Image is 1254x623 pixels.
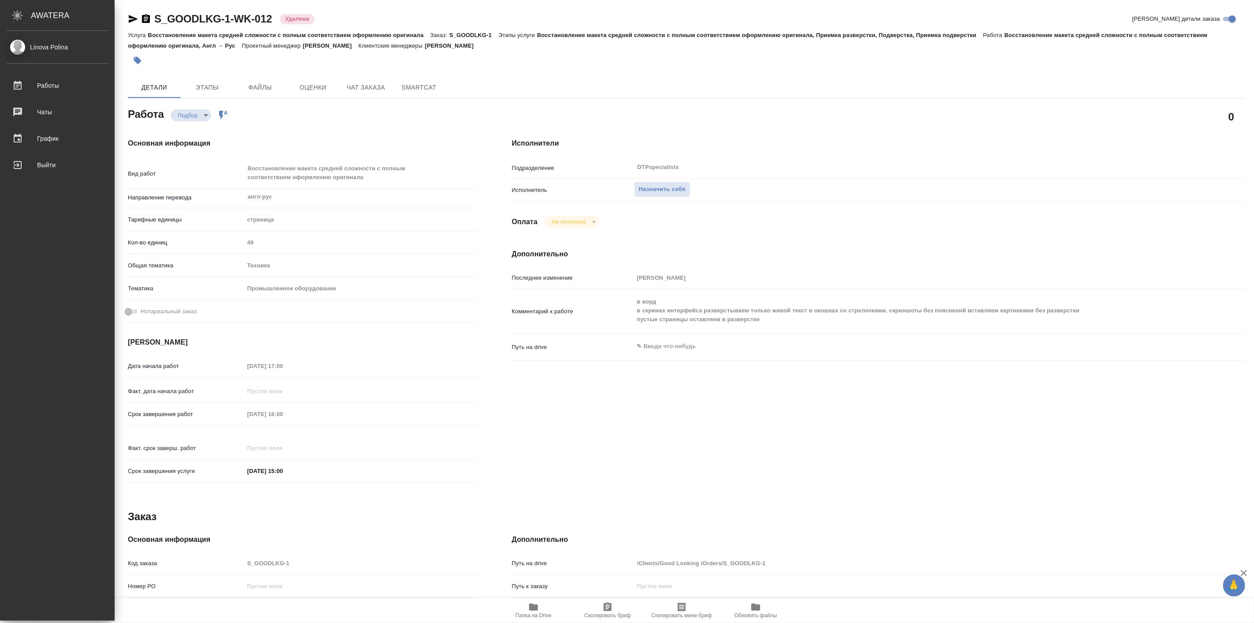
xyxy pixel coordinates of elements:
[496,598,571,623] button: Папка на Drive
[512,249,1244,259] h4: Дополнительно
[634,557,1183,570] input: Пустое поле
[358,42,425,49] p: Клиентские менеджеры
[639,184,686,195] span: Назначить себя
[141,307,197,316] span: Нотариальный заказ
[128,215,244,224] p: Тарифные единицы
[584,612,631,619] span: Скопировать бриф
[7,132,108,145] div: График
[244,442,321,454] input: Пустое поле
[128,193,244,202] p: Направление перевода
[128,105,164,121] h2: Работа
[2,128,112,150] a: График
[128,534,477,545] h4: Основная информация
[634,271,1183,284] input: Пустое поле
[7,158,108,172] div: Выйти
[735,612,777,619] span: Обновить файлы
[512,343,634,352] p: Путь на drive
[345,82,387,93] span: Чат заказа
[634,182,690,197] button: Назначить себя
[7,105,108,119] div: Чаты
[128,362,244,371] p: Дата начала работ
[133,82,175,93] span: Детали
[537,32,983,38] p: Восстановление макета средней сложности с полным соответствием оформлению оригинала, Приемка разв...
[244,360,321,372] input: Пустое поле
[1227,576,1242,595] span: 🙏
[292,82,334,93] span: Оценки
[2,75,112,97] a: Работы
[512,307,634,316] p: Комментарий к работе
[128,284,244,293] p: Тематика
[7,42,108,52] div: Linova Polina
[303,42,358,49] p: [PERSON_NAME]
[285,15,309,23] p: Удалена
[1223,574,1245,597] button: 🙏
[244,281,477,296] div: Промышленное оборудование
[244,212,477,227] div: страница
[2,101,112,123] a: Чаты
[425,42,481,49] p: [PERSON_NAME]
[545,216,599,228] div: Подбор
[2,154,112,176] a: Выйти
[512,164,634,173] p: Подразделение
[549,218,588,225] button: Не оплачена
[128,337,477,348] h4: [PERSON_NAME]
[1228,109,1234,124] h2: 0
[512,534,1244,545] h4: Дополнительно
[186,82,228,93] span: Этапы
[983,32,1005,38] p: Работа
[244,465,321,477] input: ✎ Введи что-нибудь
[239,82,281,93] span: Файлы
[128,510,157,524] h2: Заказ
[128,138,477,149] h4: Основная информация
[244,258,477,273] div: Техника
[128,169,244,178] p: Вид работ
[719,598,793,623] button: Обновить файлы
[175,112,201,119] button: Подбор
[634,294,1183,327] textarea: в ворд в скринах интерфейса разверстываем только живой текст в окошках со стрелочками. скриншоты ...
[171,109,211,121] div: Подбор
[141,14,151,24] button: Скопировать ссылку
[651,612,712,619] span: Скопировать мини-бриф
[1132,15,1220,23] span: [PERSON_NAME] детали заказа
[449,32,498,38] p: S_GOODLKG-1
[512,186,634,195] p: Исполнитель
[128,51,147,70] button: Добавить тэг
[128,238,244,247] p: Кол-во единиц
[515,612,552,619] span: Папка на Drive
[512,582,634,591] p: Путь к заказу
[244,236,477,249] input: Пустое поле
[128,444,244,453] p: Факт. срок заверш. работ
[7,79,108,92] div: Работы
[31,7,115,24] div: AWATERA
[244,580,477,593] input: Пустое поле
[512,138,1244,149] h4: Исполнители
[128,14,138,24] button: Скопировать ссылку для ЯМессенджера
[128,559,244,568] p: Код заказа
[128,582,244,591] p: Номер РО
[128,467,244,476] p: Срок завершения услуги
[430,32,449,38] p: Заказ:
[634,580,1183,593] input: Пустое поле
[398,82,440,93] span: SmartCat
[244,385,321,398] input: Пустое поле
[128,261,244,270] p: Общая тематика
[128,387,244,396] p: Факт. дата начала работ
[512,559,634,568] p: Путь на drive
[498,32,537,38] p: Этапы услуги
[128,32,148,38] p: Услуга
[512,274,634,282] p: Последнее изменение
[154,13,272,25] a: S_GOODLKG-1-WK-012
[128,410,244,419] p: Срок завершения работ
[244,408,321,420] input: Пустое поле
[645,598,719,623] button: Скопировать мини-бриф
[148,32,430,38] p: Восстановление макета средней сложности с полным соответствием оформлению оригинала
[512,217,538,227] h4: Оплата
[571,598,645,623] button: Скопировать бриф
[242,42,303,49] p: Проектный менеджер
[244,557,477,570] input: Пустое поле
